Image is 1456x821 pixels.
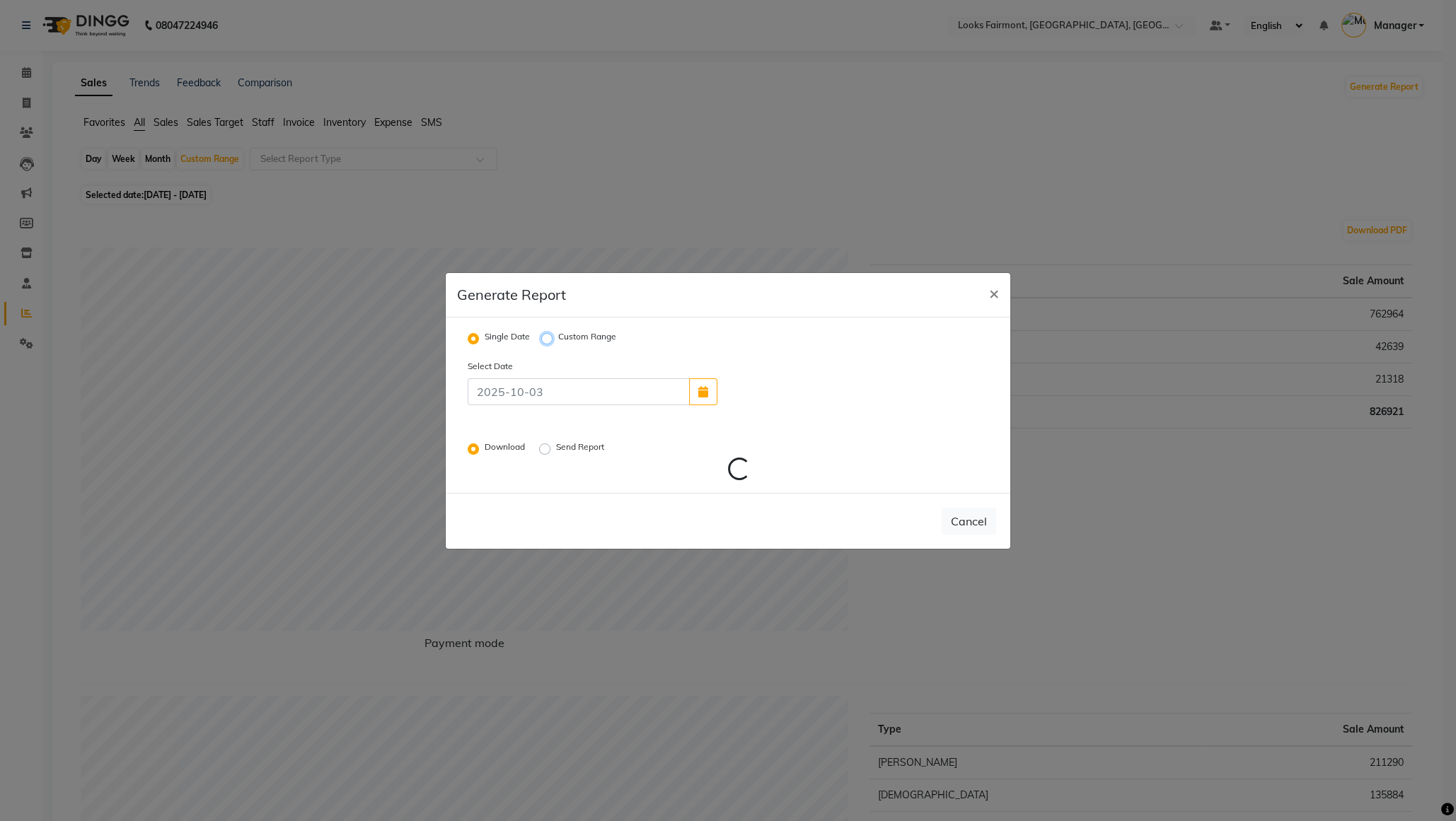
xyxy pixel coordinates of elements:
input: 2025-10-03 [468,378,690,405]
label: Select Date [457,360,593,373]
h5: Generate Report [457,284,566,305]
label: Send Report [556,441,607,458]
button: Cancel [942,508,996,535]
span: × [989,282,999,303]
label: Download [485,441,528,458]
label: Single Date [485,330,530,347]
button: Close [978,273,1010,313]
label: Custom Range [558,330,616,347]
